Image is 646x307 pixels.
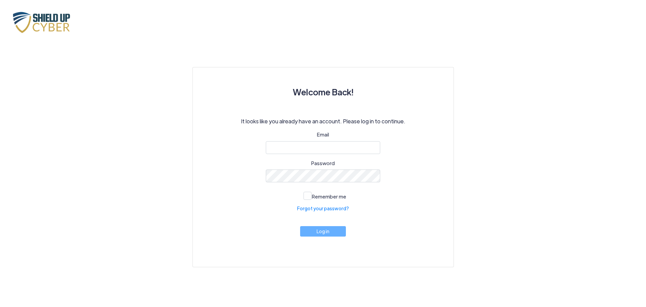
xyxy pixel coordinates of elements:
[10,9,77,35] img: x7pemu0IxLxkcbZJZdzx2HwkaHwO9aaLS0XkQIJL.png
[297,205,349,212] a: Forgot your password?
[317,131,329,139] label: Email
[311,159,335,167] label: Password
[209,84,437,100] h3: Welcome Back!
[312,193,346,199] span: Remember me
[209,117,437,125] p: It looks like you already have an account. Please log in to continue.
[300,226,346,237] button: Log in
